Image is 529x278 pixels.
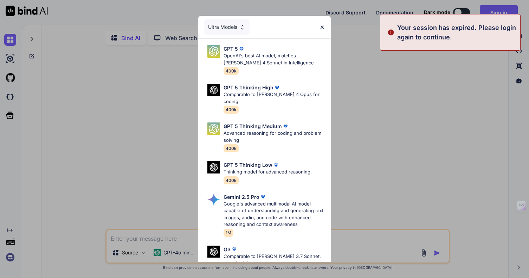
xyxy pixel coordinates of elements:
[224,229,233,237] span: 1M
[224,201,325,228] p: Google's advanced multimodal AI model capable of understanding and generating text, images, audio...
[397,23,516,42] p: Your session has expired. Please login again to continue.
[207,246,220,258] img: Pick Models
[224,169,312,176] p: Thinking model for advanced reasoning.
[239,24,245,30] img: Pick Models
[207,45,220,58] img: Pick Models
[224,130,325,144] p: Advanced reasoning for coding and problem solving
[231,246,238,253] img: premium
[207,122,220,135] img: Pick Models
[224,84,273,91] p: GPT 5 Thinking High
[259,193,266,200] img: premium
[207,161,220,173] img: Pick Models
[387,23,394,42] img: alert
[319,24,325,30] img: close
[224,122,282,130] p: GPT 5 Thinking Medium
[224,246,231,253] p: O3
[224,106,239,114] span: 400k
[273,84,280,91] img: premium
[224,144,239,152] span: 400k
[224,161,272,169] p: GPT 5 Thinking Low
[224,67,239,75] span: 400k
[224,176,239,184] span: 400k
[238,45,245,52] img: premium
[224,45,238,52] p: GPT 5
[272,162,279,169] img: premium
[224,253,325,267] p: Comparable to [PERSON_NAME] 3.7 Sonnet, superior intelligence
[204,19,250,35] div: Ultra Models
[207,84,220,96] img: Pick Models
[224,193,259,201] p: Gemini 2.5 Pro
[282,123,289,130] img: premium
[224,52,325,66] p: OpenAI's best AI model, matches [PERSON_NAME] 4 Sonnet in Intelligence
[224,91,325,105] p: Comparable to [PERSON_NAME] 4 Opus for coding
[207,193,220,206] img: Pick Models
